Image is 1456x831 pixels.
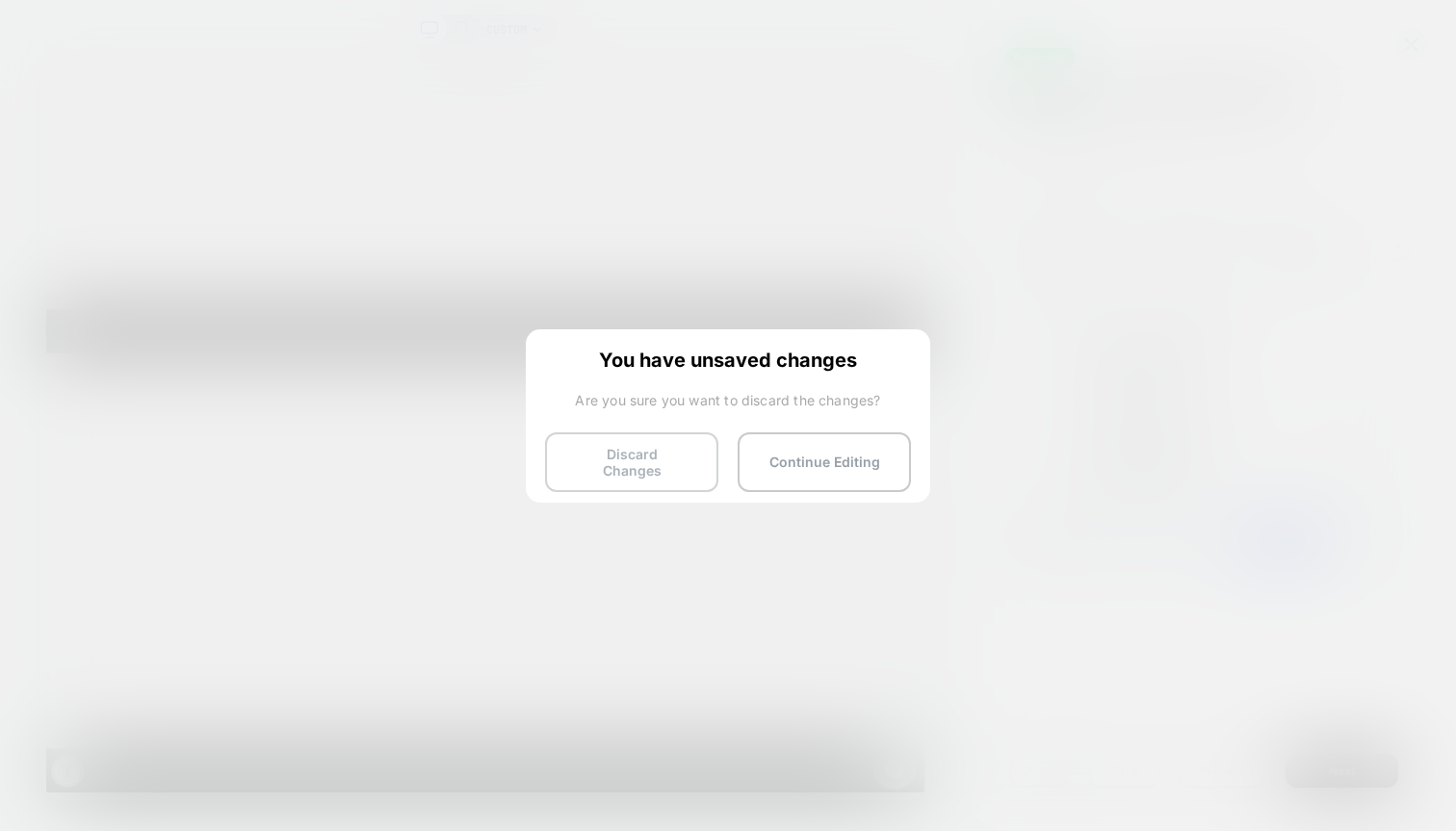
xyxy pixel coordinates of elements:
button: Continue Editing [738,432,911,492]
button: Discard Changes [545,432,718,492]
span: Are you sure you want to discard the changes? [545,392,911,408]
button: Navigate to next announcement [8,310,23,330]
span: You have unsaved changes [545,349,911,368]
button: Gorgias live chat [10,7,67,65]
